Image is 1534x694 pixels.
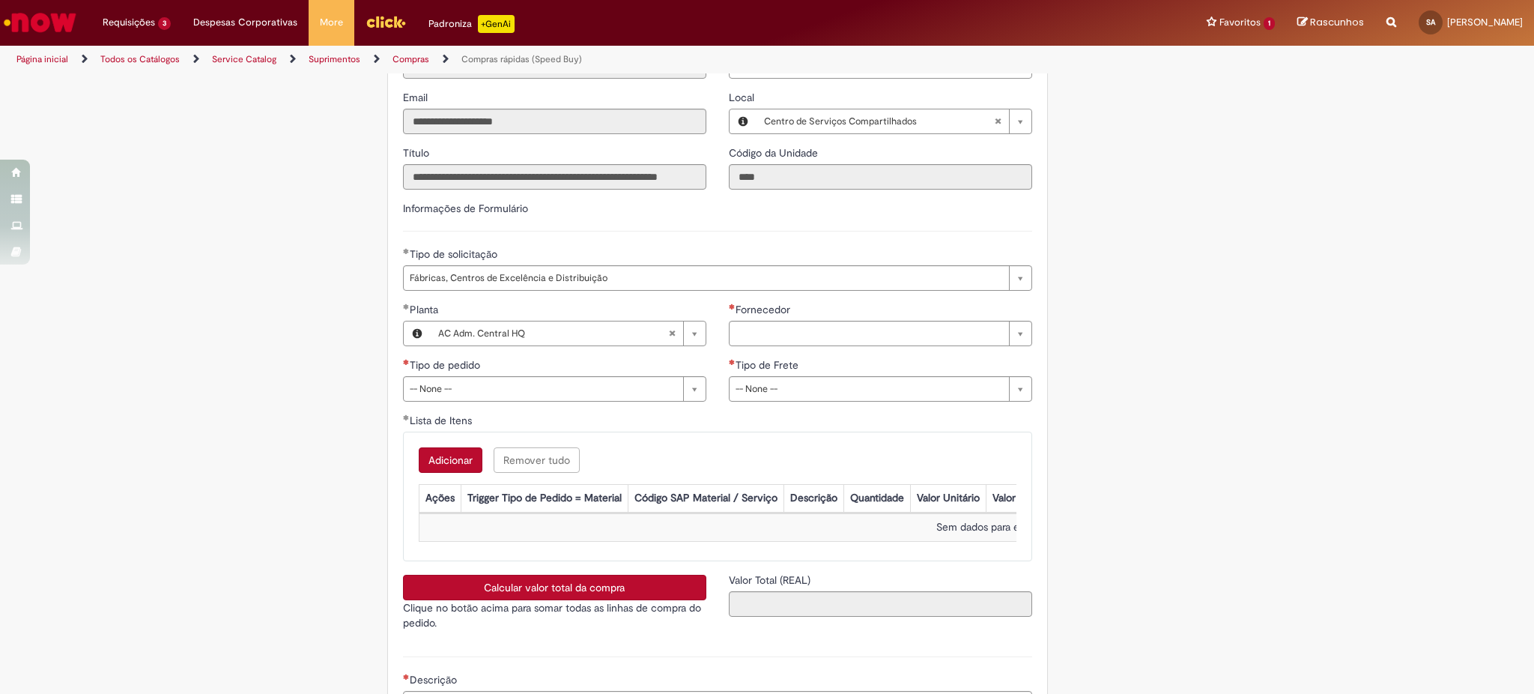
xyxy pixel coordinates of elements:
span: Tipo de pedido [410,358,483,372]
label: Somente leitura - Valor Total (REAL) [729,573,813,588]
a: AC Adm. Central HQLimpar campo Planta [431,322,706,346]
span: Descrição [410,673,460,687]
span: 1 [1264,17,1275,30]
button: Calcular valor total da compra [403,575,706,600]
img: click_logo_yellow_360x200.png [366,10,406,33]
a: Compras [392,53,429,65]
span: Obrigatório Preenchido [403,414,410,420]
span: Requisições [103,15,155,30]
a: Service Catalog [212,53,276,65]
label: Somente leitura - Título [403,145,432,160]
th: Código SAP Material / Serviço [628,485,783,513]
span: More [320,15,343,30]
span: Fábricas, Centros de Excelência e Distribuição [410,266,1001,290]
span: Planta [410,303,441,316]
span: 3 [158,17,171,30]
span: Fornecedor [736,303,793,316]
a: Compras rápidas (Speed Buy) [461,53,582,65]
input: Título [403,164,706,190]
ul: Trilhas de página [11,46,1011,73]
input: Código da Unidade [729,164,1032,190]
span: Somente leitura - Valor Total (REAL) [729,573,813,587]
span: Necessários [403,359,410,365]
button: Local, Visualizar este registro Centro de Serviços Compartilhados [730,109,757,133]
span: Centro de Serviços Compartilhados [764,109,994,133]
th: Quantidade [843,485,910,513]
span: Necessários [403,674,410,680]
button: Planta, Visualizar este registro AC Adm. Central HQ [404,322,431,346]
span: Rascunhos [1310,15,1364,29]
th: Ações [419,485,461,513]
span: Obrigatório Preenchido [403,248,410,254]
input: Email [403,109,706,134]
input: Valor Total (REAL) [729,591,1032,617]
span: [PERSON_NAME] [1447,16,1523,28]
a: Centro de Serviços CompartilhadosLimpar campo Local [757,109,1031,133]
span: SA [1426,17,1435,27]
span: Favoritos [1219,15,1261,30]
span: Lista de Itens [410,414,475,427]
span: AC Adm. Central HQ [438,322,668,346]
span: Necessários [729,304,736,310]
label: Somente leitura - Código da Unidade [729,145,821,160]
th: Valor Total Moeda [986,485,1082,513]
a: Página inicial [16,53,68,65]
span: -- None -- [736,377,1001,401]
abbr: Limpar campo Planta [661,322,683,346]
button: Add a row for Lista de Itens [419,447,482,473]
p: Clique no botão acima para somar todas as linhas de compra do pedido. [403,600,706,630]
abbr: Limpar campo Local [986,109,1009,133]
span: Necessários [729,359,736,365]
th: Trigger Tipo de Pedido = Material [461,485,628,513]
span: Local [729,91,757,104]
span: Obrigatório Preenchido [403,304,410,310]
th: Valor Unitário [910,485,986,513]
span: Somente leitura - Código da Unidade [729,146,821,160]
img: ServiceNow [1,7,79,37]
span: -- None -- [410,377,676,401]
span: Despesas Corporativas [193,15,297,30]
span: Somente leitura - Título [403,146,432,160]
a: Limpar campo Fornecedor [729,321,1032,346]
label: Somente leitura - Email [403,90,431,105]
div: Padroniza [428,15,515,33]
p: +GenAi [478,15,515,33]
th: Descrição [783,485,843,513]
span: Somente leitura - Email [403,91,431,104]
span: Tipo de solicitação [410,247,500,261]
span: Tipo de Frete [736,358,801,372]
label: Informações de Formulário [403,202,528,215]
a: Suprimentos [309,53,360,65]
a: Rascunhos [1297,16,1364,30]
a: Todos os Catálogos [100,53,180,65]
